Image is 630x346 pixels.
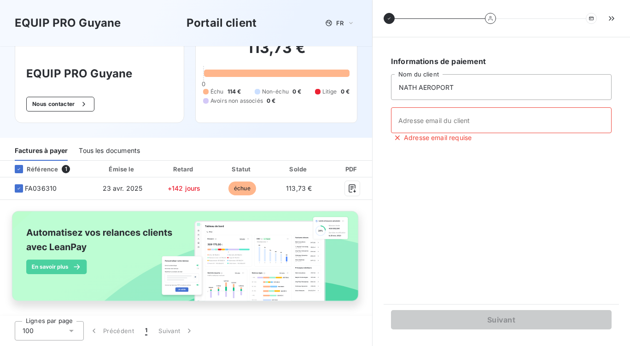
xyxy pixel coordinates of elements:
input: placeholder [391,74,612,100]
button: Suivant [391,310,612,329]
span: 0 € [341,88,350,96]
span: Non-échu [262,88,289,96]
span: FR [336,19,344,27]
span: 114 € [227,88,241,96]
div: Référence [7,165,58,173]
button: 1 [140,321,153,340]
span: 113,73 € [286,184,312,192]
span: 1 [145,326,147,335]
span: Avoirs non associés [210,97,263,105]
button: Suivant [153,321,199,340]
span: 100 [23,326,34,335]
span: 0 € [292,88,301,96]
button: Nous contacter [26,97,94,111]
button: Précédent [84,321,140,340]
h3: Portail client [187,15,257,31]
h2: 113,73 € [203,39,350,66]
input: placeholder [391,107,612,133]
span: Échu [210,88,224,96]
div: Statut [215,164,269,174]
span: +142 jours [168,184,201,192]
span: 0 [202,80,205,88]
span: Litige [322,88,337,96]
div: Tous les documents [79,141,140,161]
h3: EQUIP PRO Guyane [26,65,173,82]
span: FA036310 [25,184,57,193]
div: Solde [273,164,325,174]
div: Retard [157,164,212,174]
span: échue [228,182,256,195]
span: 1 [62,165,70,173]
div: Factures à payer [15,141,68,161]
span: 0 € [267,97,275,105]
span: 23 avr. 2025 [103,184,143,192]
div: PDF [329,164,375,174]
span: Adresse email requise [404,133,472,142]
h6: Informations de paiement [391,56,612,67]
h3: EQUIP PRO Guyane [15,15,121,31]
img: banner [4,205,368,317]
div: Émise le [92,164,152,174]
